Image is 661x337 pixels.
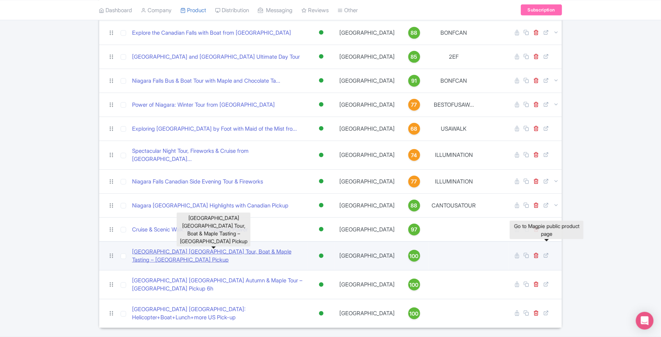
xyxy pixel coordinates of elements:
a: 97 [402,224,426,235]
td: BESTOFUSAW... [429,93,479,117]
a: Power of Niagara: Winter Tour from [GEOGRAPHIC_DATA] [132,101,275,109]
td: ILLUMINATION [429,141,479,169]
a: Niagara [GEOGRAPHIC_DATA] Highlights with Canadian Pickup [132,202,288,210]
td: [GEOGRAPHIC_DATA] [335,21,399,45]
span: 77 [411,178,417,186]
td: [GEOGRAPHIC_DATA] [335,217,399,241]
td: [GEOGRAPHIC_DATA] [335,93,399,117]
a: Niagara Falls Canadian Side Evening Tour & Fireworks [132,178,263,186]
span: 88 [411,29,418,37]
a: Exploring [GEOGRAPHIC_DATA] by Foot with Maid of the Mist fro... [132,125,297,133]
div: Active [318,279,325,290]
a: 100 [402,307,426,319]
div: Active [318,75,325,86]
a: 91 [402,75,426,87]
a: 77 [402,99,426,111]
td: [GEOGRAPHIC_DATA] [335,117,399,141]
span: 100 [410,252,419,260]
a: 88 [402,27,426,39]
td: ILLUMINATION [429,169,479,193]
a: [GEOGRAPHIC_DATA] [GEOGRAPHIC_DATA] Tour, Boat & Maple Tasting – [GEOGRAPHIC_DATA] Pickup [132,248,305,264]
div: Open Intercom Messenger [636,312,654,330]
div: Active [318,99,325,110]
a: 77 [402,176,426,188]
div: Active [318,251,325,261]
td: CANTOUSATOUR [429,193,479,217]
span: 88 [411,202,418,210]
a: Cruise & Scenic Walk: Discover Niagara’s Power [132,226,248,234]
td: [GEOGRAPHIC_DATA] [335,299,399,328]
td: [GEOGRAPHIC_DATA] [335,169,399,193]
div: Active [318,123,325,134]
td: BONFCAN [429,69,479,93]
a: Explore the Canadian Falls with Boat from [GEOGRAPHIC_DATA] [132,29,291,37]
div: Active [318,176,325,187]
span: 85 [411,53,418,61]
a: Subscription [521,4,562,16]
div: Active [318,224,325,235]
span: 100 [410,281,419,289]
div: Go to Magpie public product page [510,221,584,239]
span: 77 [411,101,417,109]
span: 97 [411,226,417,234]
span: 100 [410,310,419,318]
td: BONFCAN [429,21,479,45]
a: [GEOGRAPHIC_DATA] and [GEOGRAPHIC_DATA] Ultimate Day Tour [132,53,300,61]
a: [GEOGRAPHIC_DATA] [GEOGRAPHIC_DATA] Autumn & Maple Tour – [GEOGRAPHIC_DATA] Pickup 6h [132,276,305,293]
a: Niagara Falls Bus & Boat Tour with Maple and Chocolate Ta... [132,77,280,85]
a: Spectacular Night Tour, Fireworks & Cruise from [GEOGRAPHIC_DATA]... [132,147,305,164]
div: [GEOGRAPHIC_DATA] [GEOGRAPHIC_DATA] Tour, Boat & Maple Tasting – [GEOGRAPHIC_DATA] Pickup [177,213,250,247]
a: [GEOGRAPHIC_DATA] [GEOGRAPHIC_DATA]: Helicopter+Boat+Lunch+more US Pick-up [132,305,305,322]
td: [GEOGRAPHIC_DATA] [335,270,399,299]
td: USAWALK [429,117,479,141]
a: 68 [402,123,426,135]
a: 100 [402,250,426,262]
a: 85 [402,51,426,63]
td: [GEOGRAPHIC_DATA] [335,193,399,217]
a: 100 [402,279,426,290]
div: Active [318,308,325,319]
td: 2EF [429,45,479,69]
td: [GEOGRAPHIC_DATA] [335,69,399,93]
td: [GEOGRAPHIC_DATA] [335,241,399,270]
span: 74 [411,151,417,159]
span: 91 [411,77,417,85]
div: Active [318,200,325,211]
span: 68 [411,125,418,133]
a: 88 [402,200,426,212]
td: [GEOGRAPHIC_DATA] [335,45,399,69]
div: Active [318,27,325,38]
td: [GEOGRAPHIC_DATA] [335,141,399,169]
div: Active [318,150,325,161]
div: Active [318,51,325,62]
a: 74 [402,149,426,161]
